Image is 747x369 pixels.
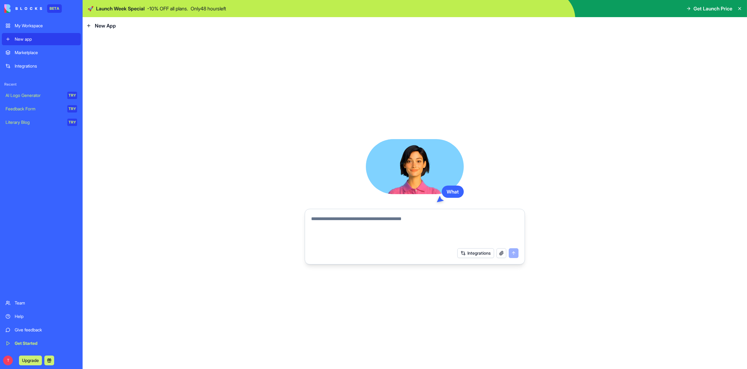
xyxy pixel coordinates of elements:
span: Launch Week Special [96,5,145,12]
div: Marketplace [15,50,77,56]
div: Integrations [15,63,77,69]
div: Feedback Form [6,106,63,112]
span: Get Launch Price [693,5,732,12]
a: New app [2,33,81,45]
a: Feedback FormTRY [2,103,81,115]
div: TRY [67,105,77,113]
span: 🚀 [87,5,94,12]
a: Upgrade [19,357,42,363]
div: Get Started [15,340,77,346]
a: Integrations [2,60,81,72]
a: Literary BlogTRY [2,116,81,128]
div: Literary Blog [6,119,63,125]
button: Integrations [457,248,494,258]
span: T [3,356,13,365]
div: Give feedback [15,327,77,333]
p: Only 48 hours left [191,5,226,12]
p: - 10 % OFF all plans. [147,5,188,12]
span: Recent [2,82,81,87]
a: Give feedback [2,324,81,336]
div: Team [15,300,77,306]
div: My Workspace [15,23,77,29]
div: New app [15,36,77,42]
span: New App [95,22,116,29]
a: Help [2,310,81,323]
img: logo [4,4,42,13]
div: Help [15,313,77,319]
a: AI Logo GeneratorTRY [2,89,81,101]
div: What [442,186,464,198]
div: AI Logo Generator [6,92,63,98]
div: TRY [67,119,77,126]
a: Team [2,297,81,309]
div: TRY [67,92,77,99]
a: Marketplace [2,46,81,59]
div: BETA [47,4,62,13]
a: Get Started [2,337,81,349]
button: Upgrade [19,356,42,365]
a: BETA [4,4,62,13]
a: My Workspace [2,20,81,32]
